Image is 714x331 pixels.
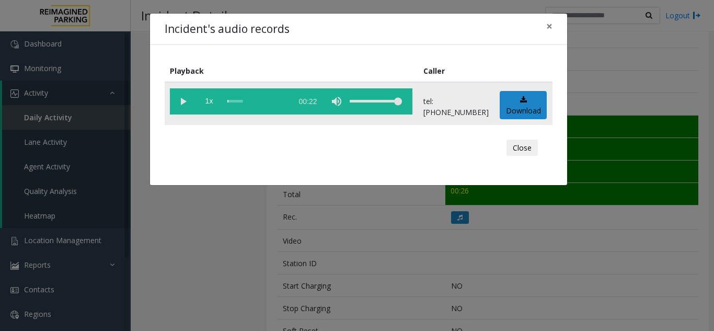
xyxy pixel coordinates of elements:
div: volume level [350,88,402,115]
a: Download [500,91,547,120]
div: scrub bar [227,88,287,115]
th: Caller [418,60,494,82]
p: tel:[PHONE_NUMBER] [423,96,489,118]
button: Close [506,140,538,156]
th: Playback [165,60,418,82]
span: playback speed button [196,88,222,115]
span: × [546,19,552,33]
button: Close [539,14,560,39]
h4: Incident's audio records [165,21,290,38]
